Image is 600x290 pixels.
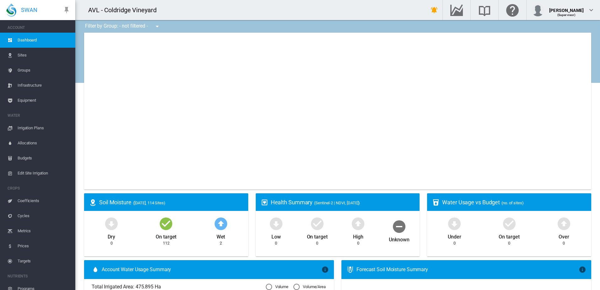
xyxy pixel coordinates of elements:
[477,6,492,14] md-icon: Search the knowledge base
[499,231,519,240] div: On target
[346,266,354,273] md-icon: icon-thermometer-lines
[453,240,456,246] div: 0
[293,284,326,290] md-radio-button: Volume/Area
[21,6,37,14] span: SWAN
[8,110,70,121] span: WATER
[18,48,70,63] span: Sites
[18,254,70,269] span: Targets
[261,199,268,206] md-icon: icon-heart-box-outline
[559,231,569,240] div: Over
[18,121,70,136] span: Irrigation Plans
[502,216,517,231] md-icon: icon-checkbox-marked-circle
[18,63,70,78] span: Groups
[389,234,409,243] div: Unknown
[88,6,162,14] div: AVL - Coldridge Vineyard
[447,216,462,231] md-icon: icon-arrow-down-bold-circle
[6,3,16,17] img: SWAN-Landscape-Logo-Colour-drop.png
[92,266,99,273] md-icon: icon-water
[271,198,415,206] div: Health Summary
[217,231,225,240] div: Wet
[18,33,70,48] span: Dashboard
[442,198,586,206] div: Water Usage vs Budget
[501,201,524,205] span: (no. of sites)
[557,13,576,17] span: (Supervisor)
[431,6,438,14] md-icon: icon-bell-ring
[18,239,70,254] span: Prices
[220,240,222,246] div: 2
[89,199,97,206] md-icon: icon-map-marker-radius
[18,78,70,93] span: Infrastructure
[99,198,243,206] div: Soil Moisture
[310,216,325,231] md-icon: icon-checkbox-marked-circle
[63,6,70,14] md-icon: icon-pin
[579,266,586,273] md-icon: icon-information
[110,240,113,246] div: 0
[549,5,584,11] div: [PERSON_NAME]
[392,219,407,234] md-icon: icon-minus-circle
[8,271,70,281] span: NUTRIENTS
[8,23,70,33] span: ACCOUNT
[351,216,366,231] md-icon: icon-arrow-up-bold-circle
[275,240,277,246] div: 0
[271,231,281,240] div: Low
[8,183,70,193] span: CROPS
[18,208,70,223] span: Cycles
[307,231,328,240] div: On target
[18,151,70,166] span: Budgets
[104,216,119,231] md-icon: icon-arrow-down-bold-circle
[563,240,565,246] div: 0
[432,199,440,206] md-icon: icon-cup-water
[18,223,70,239] span: Metrics
[269,216,284,231] md-icon: icon-arrow-down-bold-circle
[156,231,176,240] div: On target
[508,240,510,246] div: 0
[18,93,70,108] span: Equipment
[151,20,163,33] button: icon-menu-down
[18,193,70,208] span: Coefficients
[153,23,161,30] md-icon: icon-menu-down
[356,266,579,273] div: Forecast Soil Moisture Summary
[556,216,571,231] md-icon: icon-arrow-up-bold-circle
[158,216,174,231] md-icon: icon-checkbox-marked-circle
[532,4,544,16] img: profile.jpg
[448,231,461,240] div: Under
[316,240,318,246] div: 0
[449,6,464,14] md-icon: Go to the Data Hub
[314,201,360,205] span: (Sentinel-2 | NDVI, [DATE])
[353,231,363,240] div: High
[505,6,520,14] md-icon: Click here for help
[80,20,165,33] div: Filter by Group: - not filtered -
[133,201,165,205] span: ([DATE], 114 Sites)
[428,4,441,16] button: icon-bell-ring
[321,266,329,273] md-icon: icon-information
[213,216,228,231] md-icon: icon-arrow-up-bold-circle
[163,240,169,246] div: 112
[108,231,115,240] div: Dry
[18,166,70,181] span: Edit Site Irrigation
[102,266,321,273] span: Account Water Usage Summary
[357,240,359,246] div: 0
[18,136,70,151] span: Allocations
[587,6,595,14] md-icon: icon-chevron-down
[266,284,288,290] md-radio-button: Volume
